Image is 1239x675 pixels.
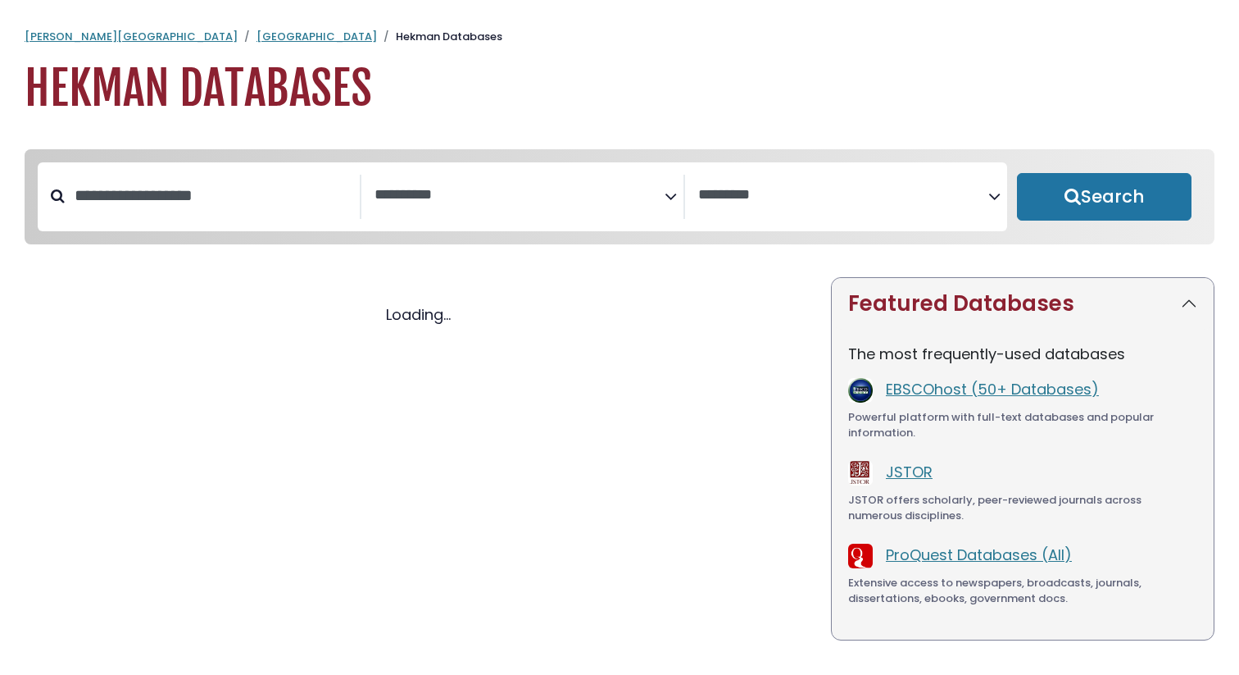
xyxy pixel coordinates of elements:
a: ProQuest Databases (All) [886,545,1072,565]
div: Extensive access to newspapers, broadcasts, journals, dissertations, ebooks, government docs. [848,575,1197,607]
textarea: Search [698,187,988,204]
div: JSTOR offers scholarly, peer-reviewed journals across numerous disciplines. [848,492,1197,524]
div: Powerful platform with full-text databases and popular information. [848,409,1197,441]
a: EBSCOhost (50+ Databases) [886,379,1099,399]
textarea: Search [374,187,665,204]
button: Featured Databases [832,278,1214,330]
a: JSTOR [886,462,933,482]
input: Search database by title or keyword [65,182,360,209]
li: Hekman Databases [377,29,502,45]
nav: Search filters [25,149,1214,244]
p: The most frequently-used databases [848,343,1197,365]
h1: Hekman Databases [25,62,1214,116]
a: [PERSON_NAME][GEOGRAPHIC_DATA] [25,29,238,44]
a: [GEOGRAPHIC_DATA] [256,29,377,44]
nav: breadcrumb [25,29,1214,45]
div: Loading... [25,303,811,326]
button: Submit for Search Results [1017,173,1191,221]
